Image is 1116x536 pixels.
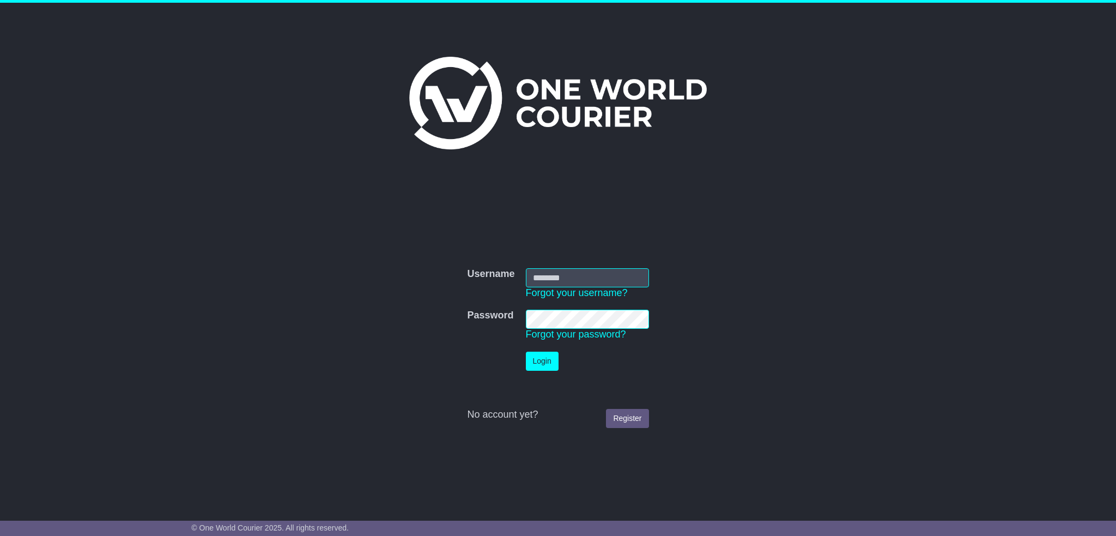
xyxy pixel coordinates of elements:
[606,409,648,428] a: Register
[526,352,559,371] button: Login
[467,409,648,421] div: No account yet?
[526,329,626,340] a: Forgot your password?
[526,287,628,298] a: Forgot your username?
[409,57,707,149] img: One World
[191,523,349,532] span: © One World Courier 2025. All rights reserved.
[467,310,513,322] label: Password
[467,268,514,280] label: Username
